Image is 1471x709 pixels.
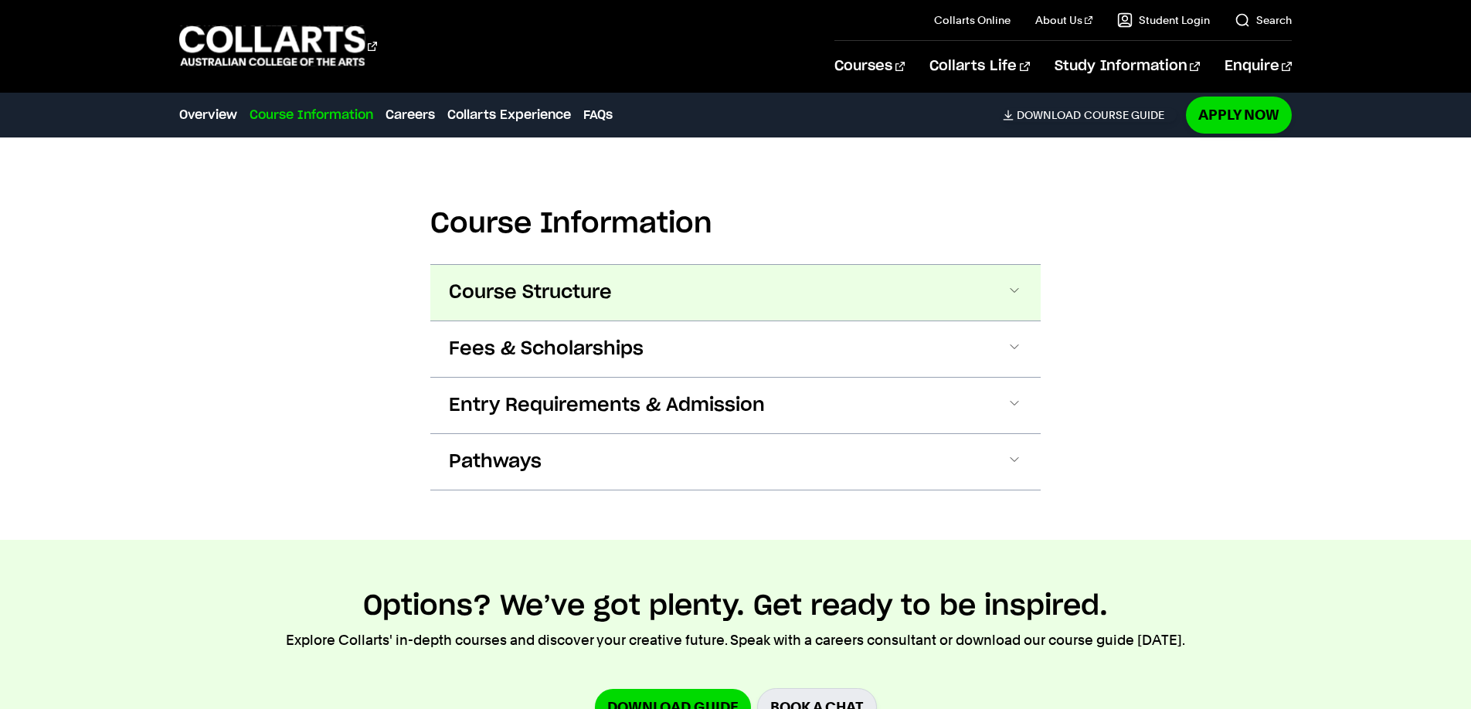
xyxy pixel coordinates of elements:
a: FAQs [583,106,613,124]
a: Collarts Experience [447,106,571,124]
a: Enquire [1225,41,1292,92]
a: Collarts Life [929,41,1029,92]
a: DownloadCourse Guide [1003,108,1177,122]
span: Download [1017,108,1081,122]
a: Courses [834,41,905,92]
button: Entry Requirements & Admission [430,378,1041,433]
a: Apply Now [1186,97,1292,133]
span: Entry Requirements & Admission [449,393,765,418]
span: Course Structure [449,280,612,305]
a: Study Information [1055,41,1200,92]
div: Go to homepage [179,24,377,68]
a: Search [1235,12,1292,28]
h2: Course Information [430,207,1041,241]
a: About Us [1035,12,1092,28]
span: Fees & Scholarships [449,337,644,361]
a: Course Information [250,106,373,124]
a: Overview [179,106,237,124]
button: Fees & Scholarships [430,321,1041,377]
button: Pathways [430,434,1041,490]
a: Careers [386,106,435,124]
span: Pathways [449,449,542,474]
p: Explore Collarts' in-depth courses and discover your creative future. Speak with a careers consul... [286,629,1185,651]
h2: Options? We’ve got plenty. Get ready to be inspired. [363,589,1108,623]
button: Course Structure [430,265,1041,321]
a: Collarts Online [934,12,1011,28]
a: Student Login [1117,12,1210,28]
